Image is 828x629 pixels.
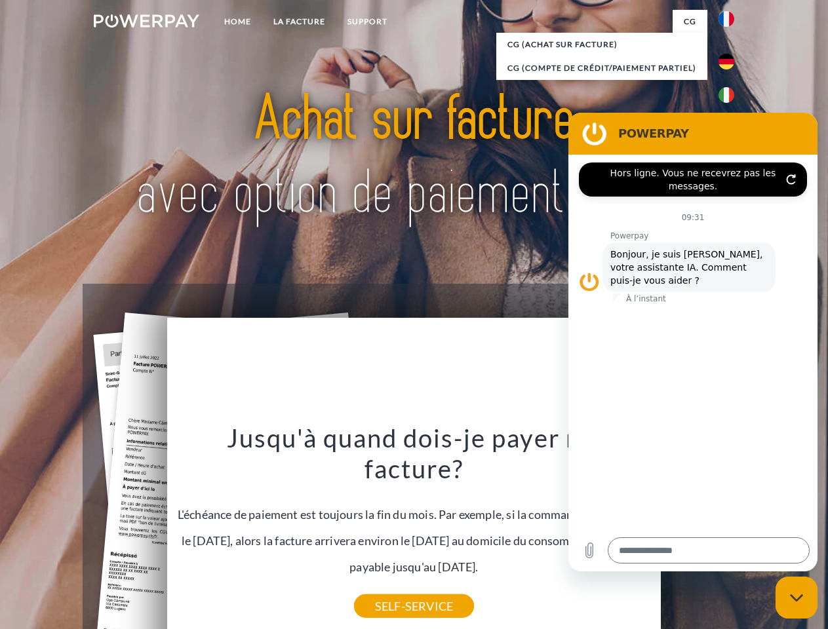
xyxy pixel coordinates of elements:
[719,11,734,27] img: fr
[776,577,818,619] iframe: Bouton de lancement de la fenêtre de messagerie, conversation en cours
[496,33,707,56] a: CG (achat sur facture)
[336,10,399,33] a: Support
[262,10,336,33] a: LA FACTURE
[175,422,654,485] h3: Jusqu'à quand dois-je payer ma facture?
[496,56,707,80] a: CG (Compte de crédit/paiement partiel)
[354,594,474,618] a: SELF-SERVICE
[175,422,654,606] div: L'échéance de paiement est toujours la fin du mois. Par exemple, si la commande a été passée le [...
[568,113,818,571] iframe: Fenêtre de messagerie
[125,63,703,251] img: title-powerpay_fr.svg
[719,87,734,103] img: it
[94,14,199,28] img: logo-powerpay-white.svg
[213,10,262,33] a: Home
[719,54,734,69] img: de
[673,10,707,33] a: CG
